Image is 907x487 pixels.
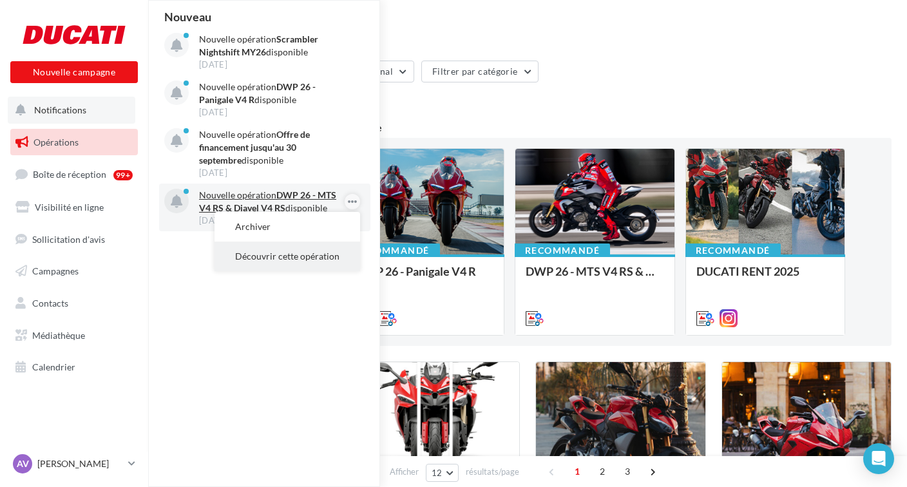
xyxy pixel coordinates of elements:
[863,443,894,474] div: Open Intercom Messenger
[8,258,140,285] a: Campagnes
[567,461,587,482] span: 1
[32,361,75,372] span: Calendrier
[37,457,123,470] p: [PERSON_NAME]
[8,354,140,381] a: Calendrier
[8,194,140,221] a: Visibilité en ligne
[33,169,106,180] span: Boîte de réception
[164,21,892,40] div: Opérations marketing
[617,461,638,482] span: 3
[526,265,664,291] div: DWP 26 - MTS V4 RS & Diavel V4 RS
[32,233,105,244] span: Sollicitation d'avis
[113,170,133,180] div: 99+
[8,97,135,124] button: Notifications
[592,461,613,482] span: 2
[17,457,29,470] span: AV
[432,468,443,478] span: 12
[10,61,138,83] button: Nouvelle campagne
[10,452,138,476] a: AV [PERSON_NAME]
[390,466,419,478] span: Afficher
[33,137,79,148] span: Opérations
[356,265,494,291] div: DWP 26 - Panigale V4 R
[32,265,79,276] span: Campagnes
[8,160,140,188] a: Boîte de réception99+
[35,202,104,213] span: Visibilité en ligne
[696,265,835,291] div: DUCATI RENT 2025
[426,464,459,482] button: 12
[685,243,781,258] div: Recommandé
[164,122,892,133] div: 4 opérations recommandées par votre enseigne
[8,322,140,349] a: Médiathèque
[515,243,610,258] div: Recommandé
[8,290,140,317] a: Contacts
[8,226,140,253] a: Sollicitation d'avis
[421,61,539,82] button: Filtrer par catégorie
[466,466,519,478] span: résultats/page
[32,298,68,309] span: Contacts
[8,129,140,156] a: Opérations
[345,243,440,258] div: Recommandé
[34,104,86,115] span: Notifications
[32,330,85,341] span: Médiathèque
